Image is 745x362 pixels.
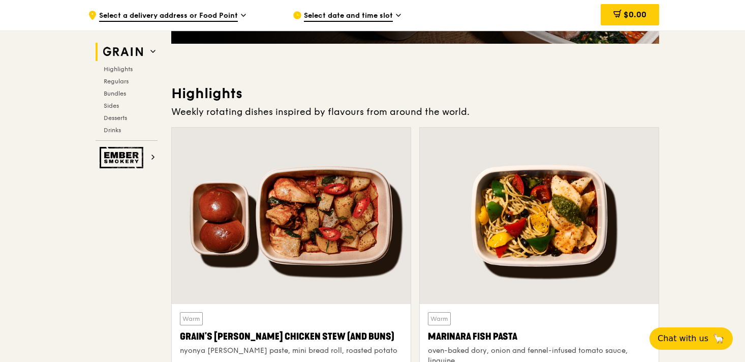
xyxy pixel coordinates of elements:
[104,102,119,109] span: Sides
[712,333,725,345] span: 🦙
[180,329,402,344] div: Grain's [PERSON_NAME] Chicken Stew (and buns)
[99,11,238,22] span: Select a delivery address or Food Point
[104,90,126,97] span: Bundles
[100,43,146,61] img: Grain web logo
[428,312,451,325] div: Warm
[658,333,708,345] span: Chat with us
[171,84,659,103] h3: Highlights
[104,78,129,85] span: Regulars
[100,147,146,168] img: Ember Smokery web logo
[104,127,121,134] span: Drinks
[428,329,650,344] div: Marinara Fish Pasta
[104,66,133,73] span: Highlights
[180,346,402,356] div: nyonya [PERSON_NAME] paste, mini bread roll, roasted potato
[649,327,733,350] button: Chat with us🦙
[624,10,646,19] span: $0.00
[304,11,393,22] span: Select date and time slot
[180,312,203,325] div: Warm
[104,114,127,122] span: Desserts
[171,105,659,119] div: Weekly rotating dishes inspired by flavours from around the world.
